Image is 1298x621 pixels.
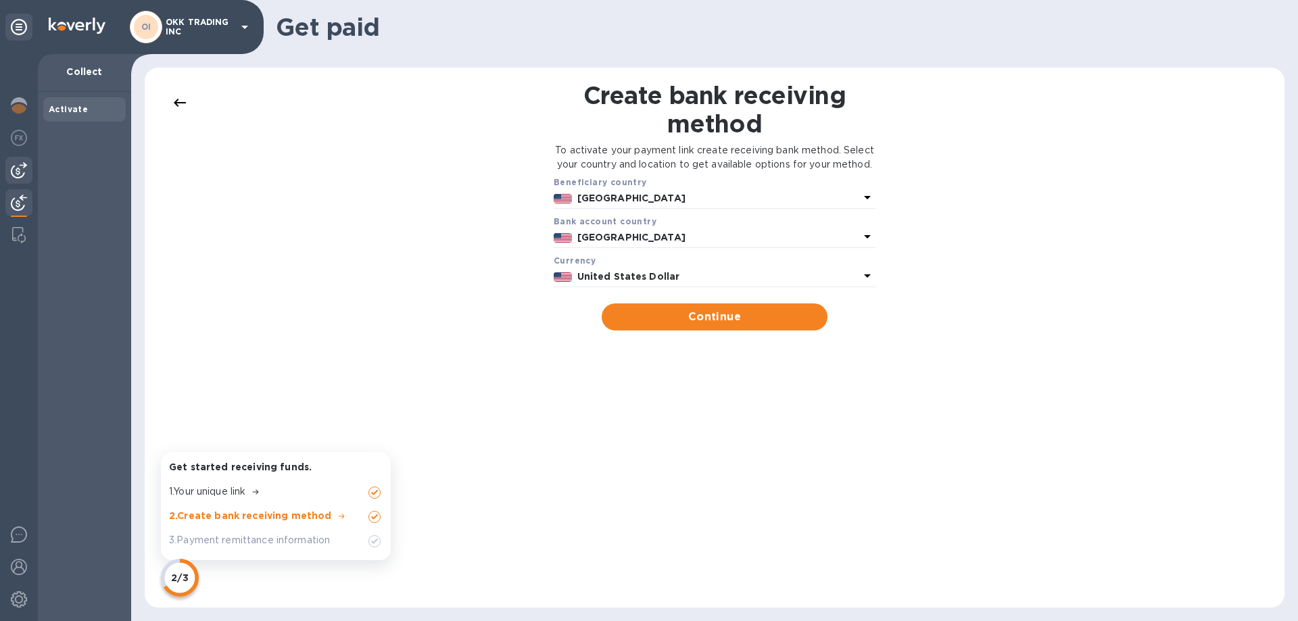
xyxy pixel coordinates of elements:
img: Logo [49,18,105,34]
p: 2 . Create bank receiving method [169,509,332,522]
img: Unchecked [366,485,383,501]
b: [GEOGRAPHIC_DATA] [577,232,686,243]
b: OI [141,22,151,32]
img: USD [554,272,572,282]
img: Unchecked [366,533,383,549]
img: US [554,233,572,243]
img: Foreign exchange [11,130,27,146]
img: US [554,194,572,203]
b: United States Dollar [577,271,680,282]
p: To activate your payment link create receiving bank method. Select your country and location to g... [554,143,875,172]
p: 1 . Your unique link [169,485,245,499]
p: 3 . Payment remittance information [169,533,330,547]
p: 2/3 [171,571,188,585]
button: Continue [602,303,827,330]
b: Currency [554,255,596,266]
b: Bank account cоuntry [554,216,656,226]
p: Collect [49,65,120,78]
b: Activate [49,104,88,114]
span: Continue [612,309,816,325]
div: Unpin categories [5,14,32,41]
img: Unchecked [366,509,383,525]
p: Get started receiving funds. [169,460,383,474]
b: [GEOGRAPHIC_DATA] [577,193,686,203]
b: Beneficiary country [554,177,647,187]
h1: Create bank receiving method [554,81,875,138]
h1: Get paid [276,13,1276,41]
p: OKK TRADING INC [166,18,233,36]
